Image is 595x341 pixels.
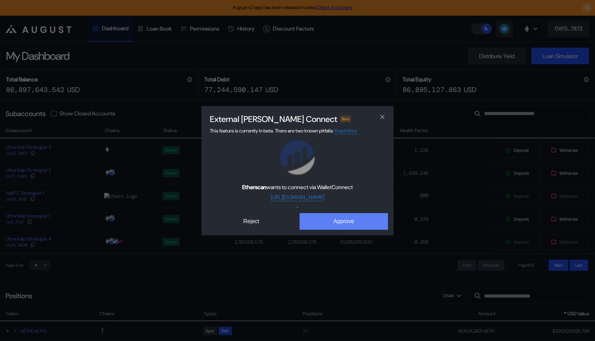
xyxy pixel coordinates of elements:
button: close modal [377,112,388,123]
div: Beta [340,115,351,122]
button: Approve [300,213,388,230]
h2: External [PERSON_NAME] Connect [210,114,337,124]
a: [URL][DOMAIN_NAME] [271,194,324,201]
span: wants to connect via WalletConnect [242,184,353,191]
b: Etherscan [242,184,267,191]
a: Read More [335,128,357,134]
button: Reject [207,213,295,230]
span: This feature is currently in beta. There are two known pitfalls: [210,128,357,134]
img: Etherscan logo [280,140,315,175]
